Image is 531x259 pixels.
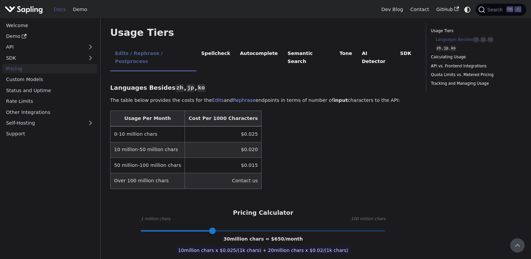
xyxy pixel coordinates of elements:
[110,111,185,126] th: Usage Per Month
[110,142,185,157] td: 10 million-50 million chars
[110,45,196,71] li: Edits / Rephrase / Postprocess
[185,157,262,173] td: $0.015
[2,53,84,63] a: SDK
[5,5,45,14] a: Sapling.ai
[378,4,406,15] a: Dev Blog
[110,173,185,189] td: Over 100 million chars
[233,98,256,103] a: Rephrase
[185,111,262,126] th: Cost Per 1000 Characters
[2,85,97,95] a: Status and Uptime
[431,80,519,87] a: Tracking and Managing Usage
[431,54,519,60] a: Calculating Usage
[2,31,97,41] a: Demo
[84,53,97,63] button: Expand sidebar category 'SDK'
[2,75,97,84] a: Custom Models
[110,96,416,105] p: The table below provides the costs for the and endpoints in terms of number of characters to the ...
[110,126,185,142] td: 0-10 million chars
[233,209,293,217] h3: Pricing Calculator
[450,46,456,51] code: ko
[223,236,303,242] span: 30 million chars = $ 650 /month
[263,248,267,253] span: +
[476,4,526,16] button: Search (Ctrl+K)
[176,84,184,92] code: zh
[69,4,91,15] a: Demo
[2,96,97,106] a: Rate Limits
[185,126,262,142] td: $0.025
[335,45,357,71] li: Tone
[177,246,263,254] span: 10 million chars x $ 0.025 /(1k chars)
[436,45,517,52] a: zh,jp,ko
[50,4,69,15] a: Docs
[485,7,507,12] span: Search
[110,84,416,92] h3: Languages Besides , ,
[510,238,525,253] button: Scroll back to top
[283,45,335,71] li: Semantic Search
[141,216,170,222] span: 1 million chars
[351,216,386,222] span: 100 million chars
[2,42,84,52] a: API
[267,246,350,254] span: 20 million chars x $ 0.02 /(1k chars)
[212,98,224,103] a: Edits
[110,157,185,173] td: 50 million-100 million chars
[84,42,97,52] button: Expand sidebar category 'API'
[515,6,521,12] kbd: K
[407,4,433,15] a: Contact
[431,28,519,34] a: Usage Tiers
[185,173,262,189] td: Contact us
[2,64,97,74] a: Pricing
[436,37,517,43] a: Languages Besideszh,jp,ko
[433,4,462,15] a: GitHub
[357,45,395,71] li: AI Detector
[2,20,97,30] a: Welcome
[436,46,442,51] code: zh
[443,46,449,51] code: jp
[480,37,486,43] code: jp
[487,37,493,43] code: ko
[2,107,97,117] a: Other Integrations
[333,98,348,103] strong: input
[473,37,479,43] code: zh
[186,84,195,92] code: jp
[197,84,205,92] code: ko
[196,45,235,71] li: Spellcheck
[395,45,416,71] li: SDK
[235,45,283,71] li: Autocomplete
[5,5,43,14] img: Sapling.ai
[185,142,262,157] td: $0.020
[2,118,97,128] a: Self-Hosting
[110,27,416,39] h2: Usage Tiers
[431,63,519,69] a: API vs. Frontend Integrations
[463,5,472,14] button: Switch between dark and light mode (currently system mode)
[431,72,519,78] a: Quota Limits vs. Metered Pricing
[2,129,97,139] a: Support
